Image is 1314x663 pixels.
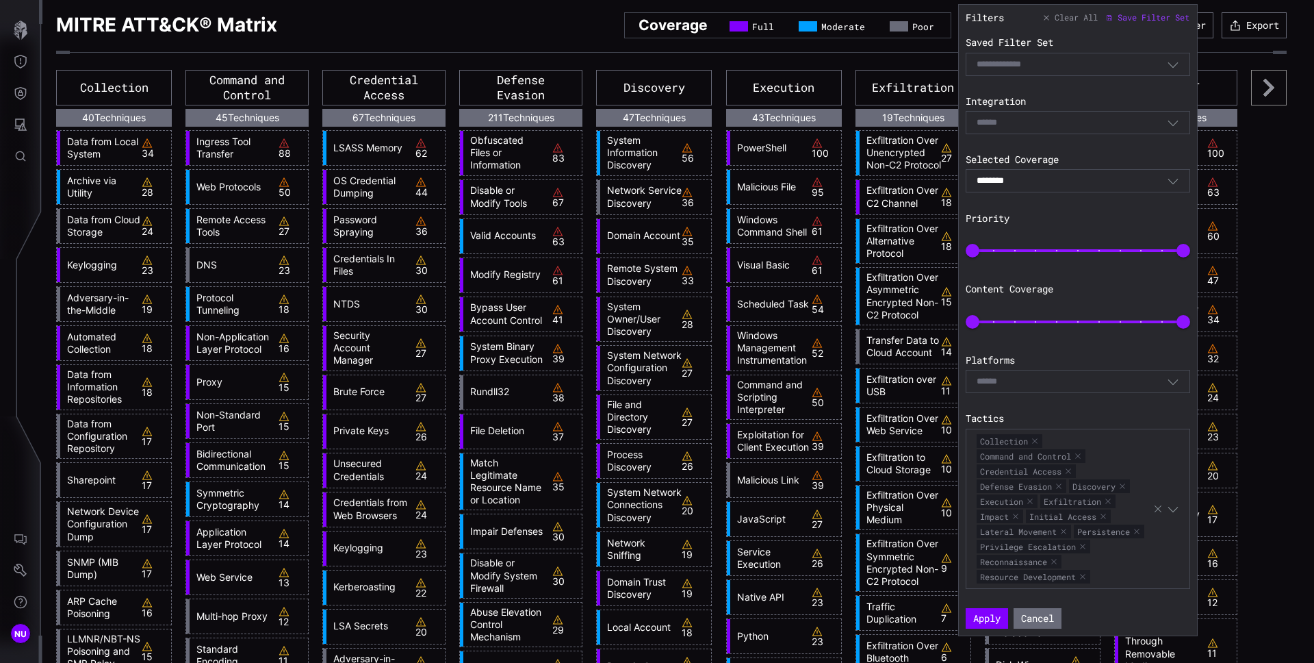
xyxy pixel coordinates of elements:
label: Tactics [966,412,1190,425]
button: Clear selection [1152,503,1163,515]
div: 37 [552,421,578,442]
span: Moderate [821,21,865,32]
span: Command and Control [977,449,1085,463]
div: 36 [682,187,708,208]
a: Domain Trust Discovery [600,576,682,601]
a: Data from Cloud Storage [60,214,142,238]
button: Apply [966,608,1008,629]
a: Ingress Tool Transfer [190,136,271,160]
div: 27 [682,358,708,378]
div: 67 [552,187,578,208]
div: 32 [1207,343,1233,364]
a: OS Credential Dumping [326,175,408,199]
div: 35 [682,226,708,247]
span: Resource Development [977,570,1090,584]
div: 23 [1207,421,1233,442]
div: 60 [1207,221,1233,241]
a: System Network Connections Discovery [600,486,682,524]
div: Credential Access [322,70,446,105]
label: Saved Filter Set [966,36,1190,49]
a: Exfiltration over USB [860,373,941,398]
div: 19 [682,539,708,560]
div: 100 [1207,138,1233,158]
div: 16 [1207,548,1233,568]
a: Valid Accounts [463,229,545,242]
a: System Information Discovery [600,134,682,172]
div: 15 [279,411,305,431]
a: System Owner/User Discovery [600,301,682,338]
a: Exfiltration Over Unencrypted Non-C2 Protocol [860,134,941,172]
a: Brute Force [326,386,408,398]
a: System Binary Proxy Execution [463,340,545,365]
a: Application Layer Protocol [190,526,271,551]
a: System Network Configuration Discovery [600,349,682,387]
label: Priority [966,212,1190,225]
div: 13 [279,567,305,588]
div: 12 [1207,587,1233,608]
a: Exfiltration Over C2 Channel [860,184,941,209]
div: 10 [941,497,967,518]
a: Disable or Modify System Firewall [463,557,545,595]
div: 88 [279,138,305,158]
span: Exfiltration [1040,495,1116,508]
div: 34 [142,138,168,158]
div: 29 [552,614,578,635]
a: Service Execution [730,546,812,571]
span: Credential Access [977,464,1076,478]
div: 38 [552,382,578,403]
a: Network Device Configuration Dump [60,505,142,543]
div: 23 [279,255,305,275]
div: 27 [812,509,838,529]
div: 20 [1207,460,1233,481]
span: Defense Evasion [977,479,1066,493]
div: 52 [812,338,838,358]
a: Visual Basic [730,259,812,271]
a: JavaScript [730,513,812,525]
div: 33 [682,265,708,286]
div: 23 [142,255,168,275]
label: Content Coverage [966,283,1190,295]
a: Traffic Duplication [860,601,941,625]
div: 23 [812,626,838,647]
div: Exfiltration [855,70,971,105]
a: NTDS [326,298,408,310]
div: 39 [552,343,578,364]
span: Clear All [1055,12,1098,23]
div: 34 [1207,304,1233,325]
div: 39 [812,431,838,451]
div: 22 [415,577,441,598]
a: PowerShell [730,142,812,154]
a: File and Directory Discovery [600,399,682,436]
div: 61 [552,265,578,286]
div: 40 Techniques [56,109,172,127]
div: 211 Techniques [459,109,582,127]
div: 16 [142,597,168,618]
span: Privilege Escalation [977,540,1090,553]
div: 11 [941,375,967,396]
div: 20 [415,616,441,637]
span: Collection [977,434,1042,448]
a: Modify Registry [463,268,545,281]
div: 23 [415,538,441,559]
div: 44 [415,177,441,197]
a: Remote System Discovery [600,262,682,287]
span: Persistence [1074,525,1144,538]
a: Automated Collection [60,331,142,355]
div: 20 [682,495,708,516]
a: Exfiltration Over Physical Medium [860,489,941,527]
a: Exfiltration Over Alternative Protocol [860,223,941,260]
button: Export [1222,12,1287,38]
a: Credentials from Web Browsers [326,497,408,521]
div: 27 [415,338,441,358]
div: 24 [142,216,168,236]
a: Exfiltration to Cloud Storage [860,451,941,476]
h2: Coverage [639,16,708,34]
div: 83 [552,142,578,163]
span: Reconnaissance [977,555,1061,568]
a: Malicious Link [730,474,812,486]
a: Bidirectional Communication [190,448,271,473]
div: 41 [552,304,578,325]
div: 61 [812,255,838,275]
a: Multi-hop Proxy [190,610,271,623]
div: 100 [812,138,838,158]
